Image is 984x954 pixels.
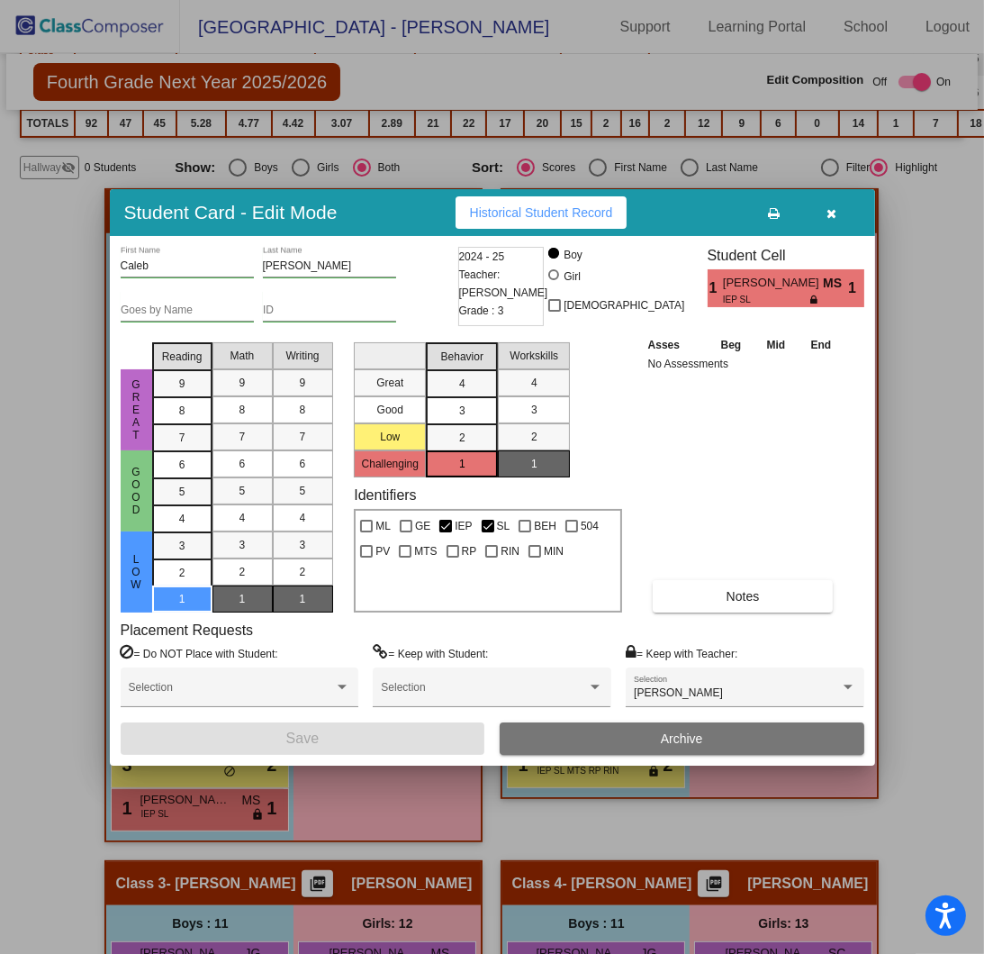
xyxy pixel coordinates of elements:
[708,277,723,299] span: 1
[415,515,430,537] span: GE
[459,430,465,446] span: 2
[239,429,246,445] span: 7
[459,456,465,472] span: 1
[470,205,613,220] span: Historical Student Record
[121,722,485,755] button: Save
[653,580,834,613] button: Notes
[644,355,844,373] td: No Assessments
[581,515,599,537] span: 504
[179,403,185,419] span: 8
[239,375,246,391] span: 9
[544,541,564,562] span: MIN
[239,483,246,499] span: 5
[121,644,278,662] label: = Do NOT Place with Student:
[375,515,391,537] span: ML
[354,486,416,504] label: Identifiers
[300,591,306,607] span: 1
[459,376,465,392] span: 4
[179,565,185,581] span: 2
[459,302,504,320] span: Grade : 3
[634,686,723,699] span: [PERSON_NAME]
[121,304,254,317] input: goes by name
[124,201,338,223] h3: Student Card - Edit Mode
[128,378,144,441] span: Great
[239,402,246,418] span: 8
[563,268,581,285] div: Girl
[179,591,185,607] span: 1
[459,248,505,266] span: 2024 - 25
[723,274,823,293] span: [PERSON_NAME]
[179,511,185,527] span: 4
[128,553,144,591] span: Low
[531,456,537,472] span: 1
[848,277,863,299] span: 1
[300,483,306,499] span: 5
[708,247,864,264] h3: Student Cell
[501,541,519,562] span: RIN
[300,537,306,553] span: 3
[455,515,472,537] span: IEP
[414,541,437,562] span: MTS
[179,430,185,446] span: 7
[162,349,203,365] span: Reading
[179,484,185,500] span: 5
[300,402,306,418] span: 8
[179,538,185,554] span: 3
[239,537,246,553] span: 3
[500,722,864,755] button: Archive
[459,266,548,302] span: Teacher: [PERSON_NAME]
[798,335,844,355] th: End
[456,196,627,229] button: Historical Student Record
[300,456,306,472] span: 6
[239,564,246,580] span: 2
[531,402,537,418] span: 3
[531,375,537,391] span: 4
[300,510,306,526] span: 4
[723,293,810,306] span: IEP SL
[179,457,185,473] span: 6
[373,644,488,662] label: = Keep with Student:
[510,348,558,364] span: Workskills
[375,541,390,562] span: PV
[121,622,254,639] label: Placement Requests
[534,515,556,537] span: BEH
[462,541,477,562] span: RP
[285,348,319,364] span: Writing
[727,589,760,604] span: Notes
[661,731,703,746] span: Archive
[564,295,684,316] span: [DEMOGRAPHIC_DATA]
[300,564,306,580] span: 2
[497,515,510,537] span: SL
[239,591,246,607] span: 1
[644,335,709,355] th: Asses
[300,375,306,391] span: 9
[626,644,737,662] label: = Keep with Teacher:
[563,247,582,263] div: Boy
[441,349,483,365] span: Behavior
[459,403,465,419] span: 3
[286,731,319,746] span: Save
[239,456,246,472] span: 6
[823,274,848,293] span: MS
[754,335,798,355] th: Mid
[531,429,537,445] span: 2
[239,510,246,526] span: 4
[708,335,754,355] th: Beg
[179,376,185,392] span: 9
[128,466,144,516] span: Good
[230,348,255,364] span: Math
[300,429,306,445] span: 7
